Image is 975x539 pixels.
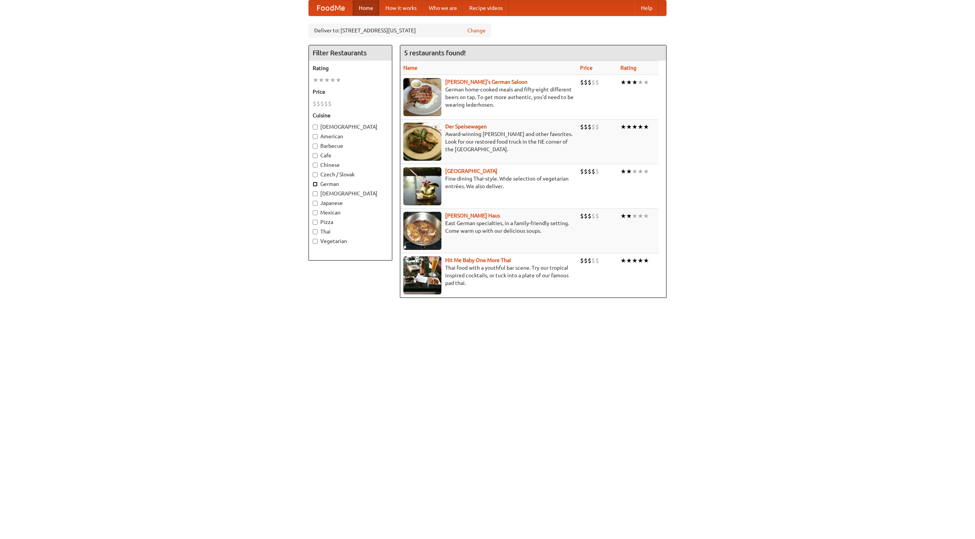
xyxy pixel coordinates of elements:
input: Barbecue [313,144,318,149]
li: $ [328,99,332,108]
li: ★ [638,256,643,265]
li: $ [588,167,591,176]
input: Pizza [313,220,318,225]
li: ★ [620,78,626,86]
input: [DEMOGRAPHIC_DATA] [313,125,318,130]
li: $ [591,123,595,131]
li: ★ [643,212,649,220]
p: German home-cooked meals and fifty-eight different beers on tap. To get more authentic, you'd nee... [403,86,574,109]
a: Who we are [423,0,463,16]
a: Price [580,65,593,71]
a: Hit Me Baby One More Thai [445,257,511,263]
img: babythai.jpg [403,256,441,294]
input: Cafe [313,153,318,158]
input: Vegetarian [313,239,318,244]
input: Thai [313,229,318,234]
input: American [313,134,318,139]
li: $ [580,256,584,265]
h5: Price [313,88,388,96]
li: ★ [632,78,638,86]
a: Home [353,0,379,16]
a: Help [635,0,659,16]
li: ★ [632,212,638,220]
img: esthers.jpg [403,78,441,116]
a: Change [467,27,486,34]
li: ★ [643,167,649,176]
li: $ [584,167,588,176]
label: Japanese [313,199,388,207]
li: $ [313,99,316,108]
li: ★ [632,167,638,176]
li: $ [320,99,324,108]
label: [DEMOGRAPHIC_DATA] [313,190,388,197]
li: ★ [313,76,318,84]
li: ★ [620,256,626,265]
li: $ [580,78,584,86]
input: Czech / Slovak [313,172,318,177]
label: [DEMOGRAPHIC_DATA] [313,123,388,131]
li: ★ [626,167,632,176]
p: Fine dining Thai-style. Wide selection of vegetarian entrées. We also deliver. [403,175,574,190]
label: Vegetarian [313,237,388,245]
li: $ [595,78,599,86]
li: $ [580,212,584,220]
input: German [313,182,318,187]
img: satay.jpg [403,167,441,205]
li: ★ [632,123,638,131]
li: ★ [638,212,643,220]
img: speisewagen.jpg [403,123,441,161]
label: Thai [313,228,388,235]
input: Mexican [313,210,318,215]
li: ★ [324,76,330,84]
label: Chinese [313,161,388,169]
li: $ [595,212,599,220]
li: ★ [336,76,341,84]
li: $ [591,167,595,176]
li: $ [580,123,584,131]
li: $ [595,123,599,131]
li: ★ [626,123,632,131]
input: Chinese [313,163,318,168]
li: ★ [318,76,324,84]
li: ★ [626,78,632,86]
p: Award-winning [PERSON_NAME] and other favorites. Look for our restored food truck in the NE corne... [403,130,574,153]
div: Deliver to: [STREET_ADDRESS][US_STATE] [308,24,491,37]
a: Recipe videos [463,0,509,16]
label: German [313,180,388,188]
li: ★ [638,123,643,131]
li: $ [316,99,320,108]
label: Mexican [313,209,388,216]
input: [DEMOGRAPHIC_DATA] [313,191,318,196]
ng-pluralize: 5 restaurants found! [404,49,466,56]
label: Pizza [313,218,388,226]
li: ★ [626,212,632,220]
li: ★ [643,78,649,86]
li: $ [595,167,599,176]
li: $ [588,123,591,131]
li: $ [584,256,588,265]
li: $ [584,78,588,86]
li: $ [324,99,328,108]
label: Cafe [313,152,388,159]
p: East German specialties, in a family-friendly setting. Come warm up with our delicious soups. [403,219,574,235]
a: [PERSON_NAME] Haus [445,213,500,219]
h5: Rating [313,64,388,72]
li: ★ [620,123,626,131]
li: ★ [643,123,649,131]
li: ★ [638,167,643,176]
input: Japanese [313,201,318,206]
li: ★ [643,256,649,265]
a: [GEOGRAPHIC_DATA] [445,168,497,174]
li: $ [584,123,588,131]
img: kohlhaus.jpg [403,212,441,250]
a: [PERSON_NAME]'s German Saloon [445,79,527,85]
a: Name [403,65,417,71]
p: Thai food with a youthful bar scene. Try our tropical inspired cocktails, or tuck into a plate of... [403,264,574,287]
a: FoodMe [309,0,353,16]
h5: Cuisine [313,112,388,119]
a: Der Speisewagen [445,123,487,130]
